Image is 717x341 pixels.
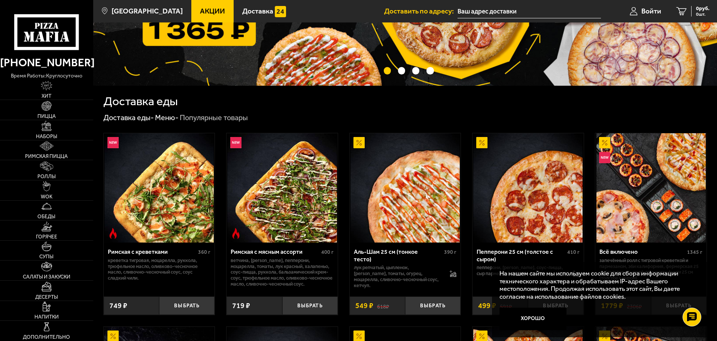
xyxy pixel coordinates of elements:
[231,248,319,255] div: Римская с мясным ассорти
[641,7,661,15] span: Войти
[104,133,215,243] a: НовинкаОстрое блюдоРимская с креветками
[200,7,225,15] span: Акции
[426,67,434,74] button: точки переключения
[405,296,461,315] button: Выбрать
[25,154,68,159] span: Римская пицца
[477,265,565,277] p: пепперони, [PERSON_NAME], соус-пицца, сыр пармезан (на борт).
[36,234,57,240] span: Горячее
[112,7,183,15] span: [GEOGRAPHIC_DATA]
[499,308,567,330] button: Хорошо
[384,67,391,74] button: точки переключения
[398,67,405,74] button: точки переключения
[108,248,197,255] div: Римская с креветками
[384,7,458,15] span: Доставить по адресу:
[227,133,337,243] img: Римская с мясным ассорти
[242,7,273,15] span: Доставка
[39,254,54,259] span: Супы
[350,133,461,243] a: АкционныйАль-Шам 25 см (тонкое тесто)
[499,270,695,301] p: На нашем сайте мы используем cookie для сбора информации технического характера и обрабатываем IP...
[103,113,154,122] a: Доставка еды-
[696,12,710,16] span: 0 шт.
[696,6,710,11] span: 0 руб.
[477,248,565,262] div: Пепперони 25 см (толстое с сыром)
[35,295,58,300] span: Десерты
[282,296,338,315] button: Выбрать
[473,133,583,243] img: Пепперони 25 см (толстое с сыром)
[41,194,52,200] span: WOK
[687,249,702,255] span: 1345 г
[227,133,338,243] a: НовинкаОстрое блюдоРимская с мясным ассорти
[353,137,365,148] img: Акционный
[595,133,707,243] a: АкционныйНовинкаВсё включено
[230,137,241,148] img: Новинка
[198,249,210,255] span: 360 г
[354,265,443,289] p: лук репчатый, цыпленок, [PERSON_NAME], томаты, огурец, моцарелла, сливочно-чесночный соус, кетчуп.
[180,113,248,123] div: Популярные товары
[355,302,373,310] span: 549 ₽
[23,274,70,280] span: Салаты и закуски
[104,133,214,243] img: Римская с креветками
[155,113,179,122] a: Меню-
[412,67,419,74] button: точки переключения
[107,228,119,239] img: Острое блюдо
[108,258,211,281] p: креветка тигровая, моцарелла, руккола, трюфельное масло, оливково-чесночное масло, сливочно-чесно...
[37,114,56,119] span: Пицца
[23,335,70,340] span: Дополнительно
[476,137,487,148] img: Акционный
[599,152,610,163] img: Новинка
[354,248,443,262] div: Аль-Шам 25 см (тонкое тесто)
[232,302,250,310] span: 719 ₽
[109,302,127,310] span: 749 ₽
[596,133,706,243] img: Всё включено
[458,4,601,18] input: Ваш адрес доставки
[103,95,178,107] h1: Доставка еды
[275,6,286,17] img: 15daf4d41897b9f0e9f617042186c801.svg
[37,214,55,219] span: Обеды
[231,258,334,287] p: ветчина, [PERSON_NAME], пепперони, моцарелла, томаты, лук красный, халапеньо, соус-пицца, руккола...
[567,249,580,255] span: 410 г
[599,137,610,148] img: Акционный
[321,249,334,255] span: 400 г
[599,248,685,255] div: Всё включено
[377,302,389,310] s: 618 ₽
[159,296,215,315] button: Выбрать
[42,94,51,99] span: Хит
[599,258,702,281] p: Запечённый ролл с тигровой креветкой и пармезаном, Эби Калифорния, Фермерская 25 см (толстое с сы...
[444,249,456,255] span: 390 г
[350,133,460,243] img: Аль-Шам 25 см (тонкое тесто)
[36,134,57,139] span: Наборы
[473,133,584,243] a: АкционныйПепперони 25 см (толстое с сыром)
[34,314,59,320] span: Напитки
[107,137,119,148] img: Новинка
[478,302,496,310] span: 499 ₽
[37,174,56,179] span: Роллы
[230,228,241,239] img: Острое блюдо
